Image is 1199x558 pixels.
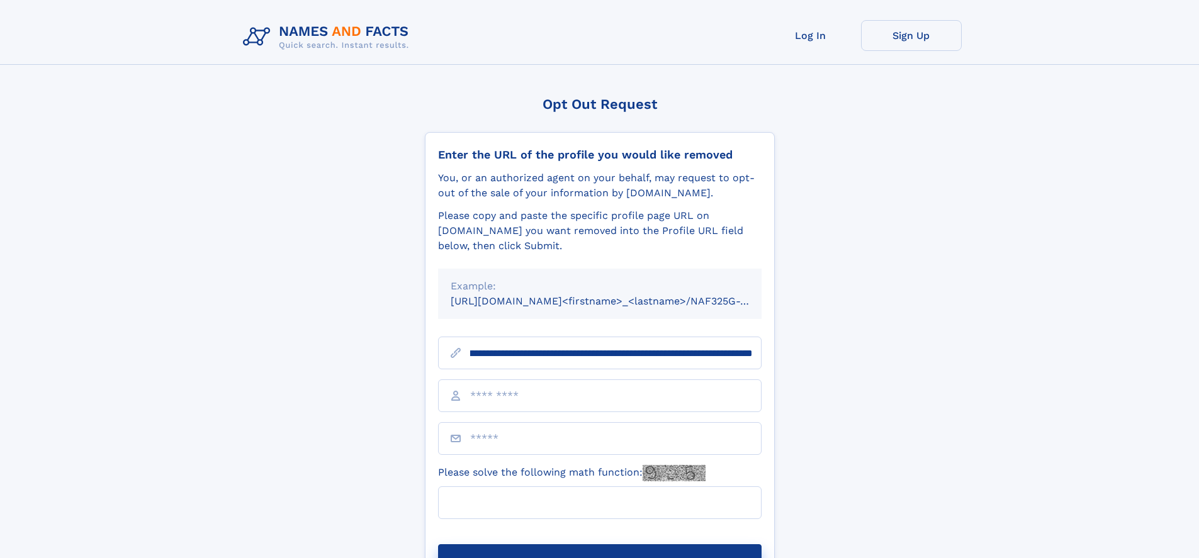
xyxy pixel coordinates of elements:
[438,208,762,254] div: Please copy and paste the specific profile page URL on [DOMAIN_NAME] you want removed into the Pr...
[425,96,775,112] div: Opt Out Request
[438,170,762,201] div: You, or an authorized agent on your behalf, may request to opt-out of the sale of your informatio...
[438,465,706,481] label: Please solve the following math function:
[760,20,861,51] a: Log In
[451,295,785,307] small: [URL][DOMAIN_NAME]<firstname>_<lastname>/NAF325G-xxxxxxxx
[238,20,419,54] img: Logo Names and Facts
[451,279,749,294] div: Example:
[438,148,762,162] div: Enter the URL of the profile you would like removed
[861,20,962,51] a: Sign Up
